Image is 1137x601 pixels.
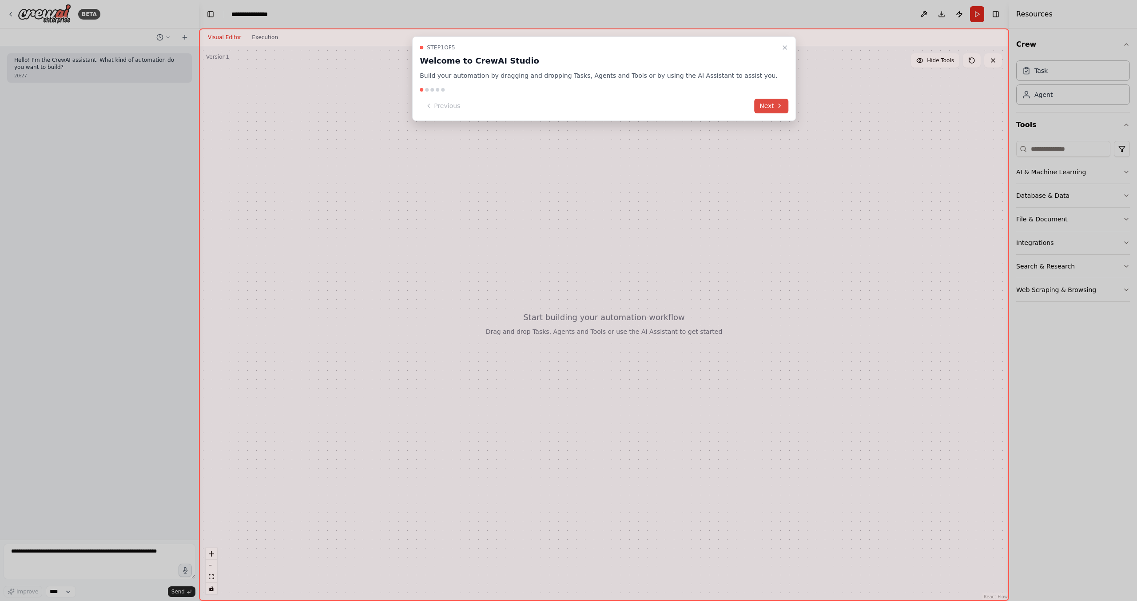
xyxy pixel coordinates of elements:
h3: Welcome to CrewAI Studio [420,55,778,67]
span: Step 1 of 5 [427,44,455,51]
p: Build your automation by dragging and dropping Tasks, Agents and Tools or by using the AI Assista... [420,71,778,81]
button: Previous [420,99,465,113]
button: Hide left sidebar [204,8,217,20]
button: Next [754,99,788,113]
button: Close walkthrough [779,42,790,53]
